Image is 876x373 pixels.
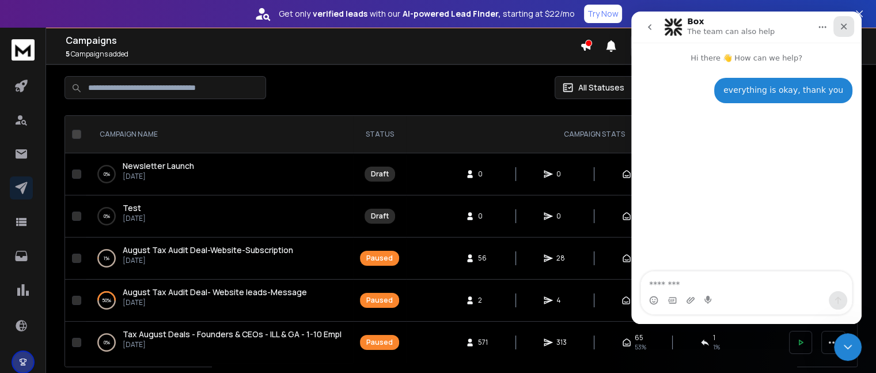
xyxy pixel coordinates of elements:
[104,168,110,180] p: 0 %
[353,116,406,153] th: STATUS
[631,12,862,324] iframe: Intercom live chat
[123,202,141,213] span: Test
[478,169,490,179] span: 0
[123,160,194,171] span: Newsletter Launch
[104,253,109,264] p: 1 %
[123,298,307,307] p: [DATE]
[556,296,568,305] span: 4
[556,338,568,347] span: 313
[556,212,568,221] span: 0
[123,172,194,181] p: [DATE]
[584,5,622,23] button: Try Now
[556,169,568,179] span: 0
[12,39,35,61] img: logo
[86,153,353,195] td: 0%Newsletter Launch[DATE]
[123,329,342,340] span: Tax August Deals - Founders & CEOs - ILL & GA - 1-10 Empl
[104,337,110,348] p: 0 %
[123,256,293,265] p: [DATE]
[123,214,146,223] p: [DATE]
[123,244,293,255] span: August Tax Audit Deal-Website-Subscription
[366,338,393,347] div: Paused
[403,8,500,20] strong: AI-powered Lead Finder,
[371,169,389,179] div: Draft
[713,342,720,352] span: 1 %
[86,238,353,280] td: 1%August Tax Audit Deal-Website-Subscription[DATE]
[713,333,715,342] span: 1
[478,254,490,263] span: 56
[66,33,580,47] h1: Campaigns
[66,50,580,59] p: Campaigns added
[86,195,353,238] td: 0%Test[DATE]
[123,160,194,172] a: Newsletter Launch
[123,287,307,297] span: August Tax Audit Deal- Website leads-Message
[478,338,490,347] span: 571
[635,333,643,342] span: 65
[123,244,293,256] a: August Tax Audit Deal-Website-Subscription
[86,322,353,364] td: 0%Tax August Deals - Founders & CEOs - ILL & GA - 1-10 Empl[DATE]
[556,254,568,263] span: 28
[587,8,619,20] p: Try Now
[66,49,70,59] span: 5
[478,212,490,221] span: 0
[406,116,782,153] th: CAMPAIGN STATS
[279,8,575,20] p: Get only with our starting at $22/mo
[366,296,393,305] div: Paused
[478,296,490,305] span: 2
[123,202,141,214] a: Test
[123,287,307,298] a: August Tax Audit Deal- Website leads-Message
[578,82,624,93] p: All Statuses
[104,210,110,222] p: 0 %
[371,212,389,221] div: Draft
[86,280,353,322] td: 50%August Tax Audit Deal- Website leads-Message[DATE]
[86,116,353,153] th: CAMPAIGN NAME
[313,8,367,20] strong: verified leads
[102,295,111,306] p: 50 %
[123,340,342,349] p: [DATE]
[834,333,862,361] iframe: Intercom live chat
[366,254,393,263] div: Paused
[123,329,342,340] a: Tax August Deals - Founders & CEOs - ILL & GA - 1-10 Empl
[635,342,646,352] span: 53 %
